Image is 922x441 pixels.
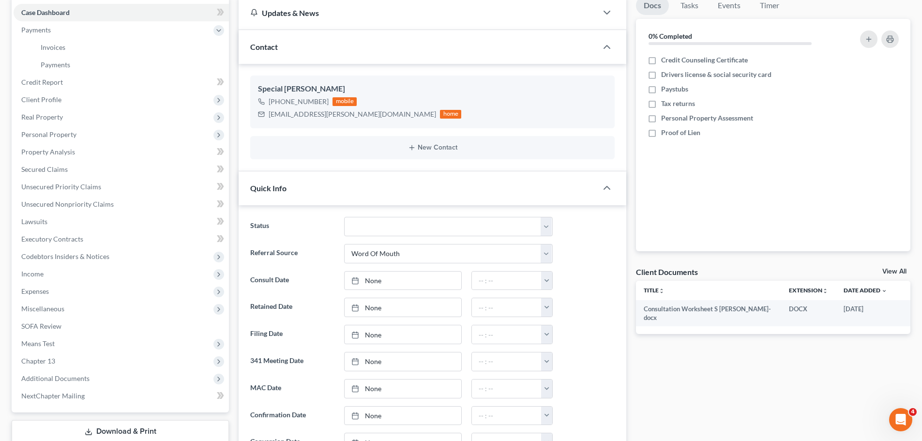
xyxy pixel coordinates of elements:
span: Chapter 13 [21,357,55,365]
input: -- : -- [472,352,542,371]
a: SOFA Review [14,318,229,335]
span: Credit Report [21,78,63,86]
a: Case Dashboard [14,4,229,21]
a: Invoices [33,39,229,56]
span: Personal Property Assessment [661,113,753,123]
input: -- : -- [472,272,542,290]
a: Property Analysis [14,143,229,161]
label: 341 Meeting Date [245,352,339,371]
div: mobile [333,97,357,106]
a: Extensionunfold_more [789,287,828,294]
i: unfold_more [822,288,828,294]
span: Payments [21,26,51,34]
div: Special [PERSON_NAME] [258,83,607,95]
a: None [345,272,461,290]
iframe: Intercom live chat [889,408,912,431]
td: [DATE] [836,300,895,327]
input: -- : -- [472,407,542,425]
span: Miscellaneous [21,304,64,313]
a: None [345,380,461,398]
span: Proof of Lien [661,128,700,137]
span: Additional Documents [21,374,90,382]
strong: 0% Completed [649,32,692,40]
label: MAC Date [245,379,339,398]
a: None [345,407,461,425]
a: None [345,352,461,371]
span: 4 [909,408,917,416]
i: unfold_more [659,288,665,294]
div: [EMAIL_ADDRESS][PERSON_NAME][DOMAIN_NAME] [269,109,436,119]
a: Unsecured Priority Claims [14,178,229,196]
input: -- : -- [472,298,542,317]
span: NextChapter Mailing [21,392,85,400]
div: Client Documents [636,267,698,277]
a: Secured Claims [14,161,229,178]
div: [PHONE_NUMBER] [269,97,329,106]
label: Filing Date [245,325,339,344]
span: Lawsuits [21,217,47,226]
span: Paystubs [661,84,688,94]
td: Consultation Worksheet S [PERSON_NAME]-docx [636,300,781,327]
span: Real Property [21,113,63,121]
a: Executory Contracts [14,230,229,248]
span: Invoices [41,43,65,51]
span: Secured Claims [21,165,68,173]
a: Lawsuits [14,213,229,230]
span: Executory Contracts [21,235,83,243]
label: Referral Source [245,244,339,263]
span: Unsecured Priority Claims [21,182,101,191]
label: Confirmation Date [245,406,339,426]
a: Credit Report [14,74,229,91]
a: Unsecured Nonpriority Claims [14,196,229,213]
button: New Contact [258,144,607,152]
span: Contact [250,42,278,51]
label: Consult Date [245,271,339,290]
span: Client Profile [21,95,61,104]
span: Property Analysis [21,148,75,156]
span: Means Test [21,339,55,348]
input: -- : -- [472,325,542,344]
a: View All [882,268,907,275]
td: DOCX [781,300,836,327]
a: Titleunfold_more [644,287,665,294]
span: Drivers license & social security card [661,70,771,79]
span: Case Dashboard [21,8,70,16]
span: SOFA Review [21,322,61,330]
a: None [345,325,461,344]
div: home [440,110,461,119]
span: Tax returns [661,99,695,108]
a: Date Added expand_more [844,287,887,294]
i: expand_more [881,288,887,294]
a: Payments [33,56,229,74]
span: Expenses [21,287,49,295]
span: Personal Property [21,130,76,138]
input: -- : -- [472,380,542,398]
a: NextChapter Mailing [14,387,229,405]
label: Status [245,217,339,236]
div: Updates & News [250,8,586,18]
span: Credit Counseling Certificate [661,55,748,65]
a: None [345,298,461,317]
span: Unsecured Nonpriority Claims [21,200,114,208]
span: Income [21,270,44,278]
span: Payments [41,61,70,69]
label: Retained Date [245,298,339,317]
span: Quick Info [250,183,287,193]
span: Codebtors Insiders & Notices [21,252,109,260]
